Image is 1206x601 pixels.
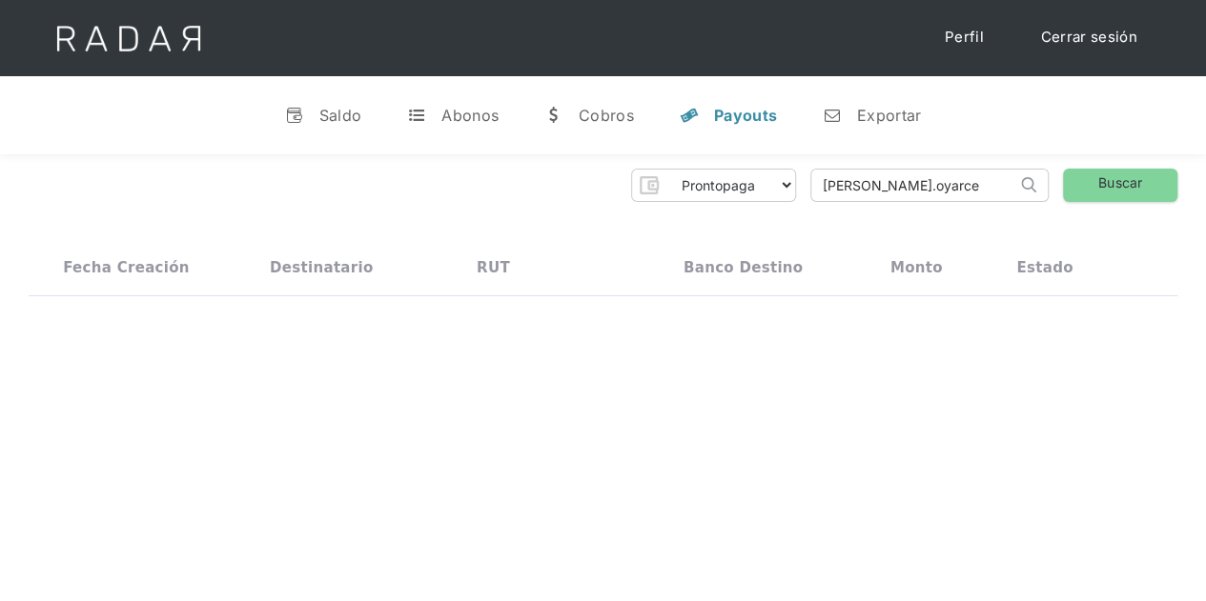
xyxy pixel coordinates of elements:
div: Banco destino [684,259,803,276]
div: w [544,106,563,125]
div: Saldo [319,106,362,125]
div: Abonos [441,106,499,125]
a: Buscar [1063,169,1177,202]
div: Destinatario [270,259,373,276]
div: t [407,106,426,125]
div: Exportar [857,106,921,125]
div: v [285,106,304,125]
div: n [823,106,842,125]
div: Cobros [579,106,634,125]
form: Form [631,169,796,202]
a: Perfil [926,19,1003,56]
div: Fecha creación [63,259,190,276]
a: Cerrar sesión [1022,19,1156,56]
div: Estado [1016,259,1073,276]
input: Busca por ID [811,170,1016,201]
div: y [680,106,699,125]
div: Monto [890,259,943,276]
div: Payouts [714,106,777,125]
div: RUT [477,259,510,276]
